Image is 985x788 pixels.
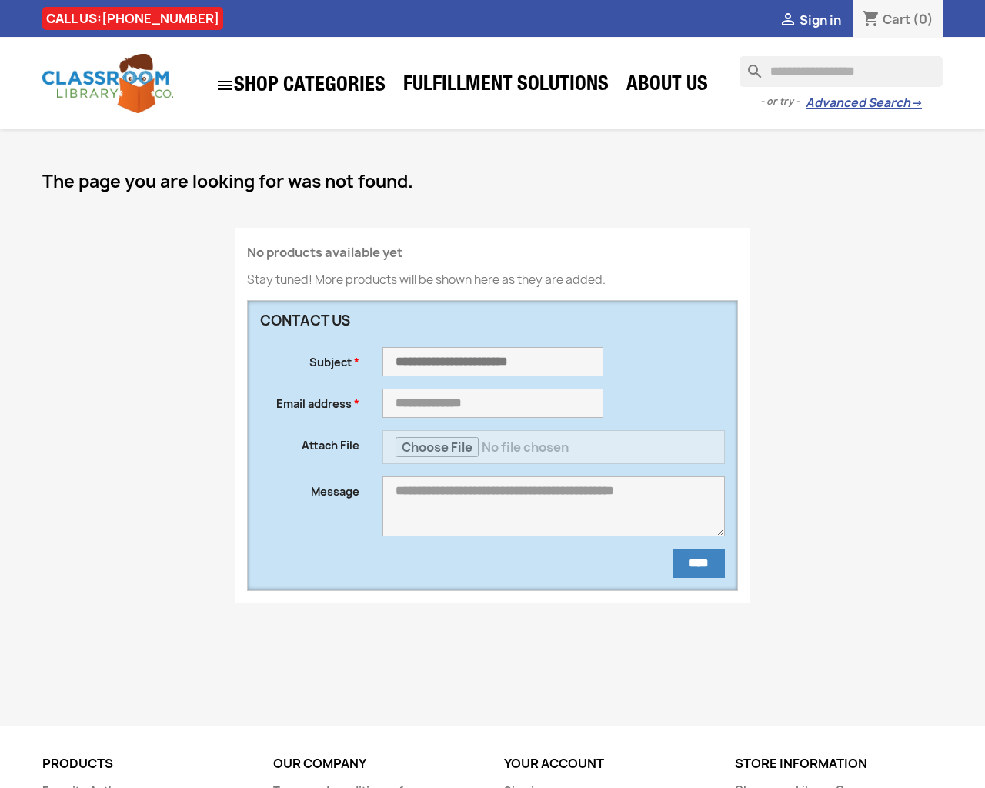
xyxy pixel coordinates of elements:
a: About Us [619,71,716,102]
label: Attach File [249,430,371,453]
label: Subject [249,347,371,370]
i:  [215,76,234,95]
a: Your account [504,755,604,772]
span: → [910,95,922,111]
a: Advanced Search→ [806,95,922,111]
input: Search [740,56,943,87]
i:  [779,12,797,30]
span: Cart [883,11,910,28]
p: Store information [735,757,943,771]
span: (0) [913,11,933,28]
span: Sign in [800,12,841,28]
a: [PHONE_NUMBER] [102,10,219,27]
p: Products [42,757,250,771]
h4: No products available yet [247,246,738,260]
a:  Sign in [779,12,841,28]
a: SHOP CATEGORIES [208,68,393,102]
p: Stay tuned! More products will be shown here as they are added. [247,272,738,288]
label: Email address [249,389,371,412]
img: Classroom Library Company [42,54,173,113]
p: Our company [273,757,481,771]
span: - or try - [760,94,806,109]
label: Message [249,476,371,499]
h3: Contact us [260,313,603,329]
a: Fulfillment Solutions [396,71,616,102]
h1: The page you are looking for was not found. [42,172,943,191]
i: shopping_cart [862,11,880,29]
i: search [740,56,758,75]
div: CALL US: [42,7,223,30]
